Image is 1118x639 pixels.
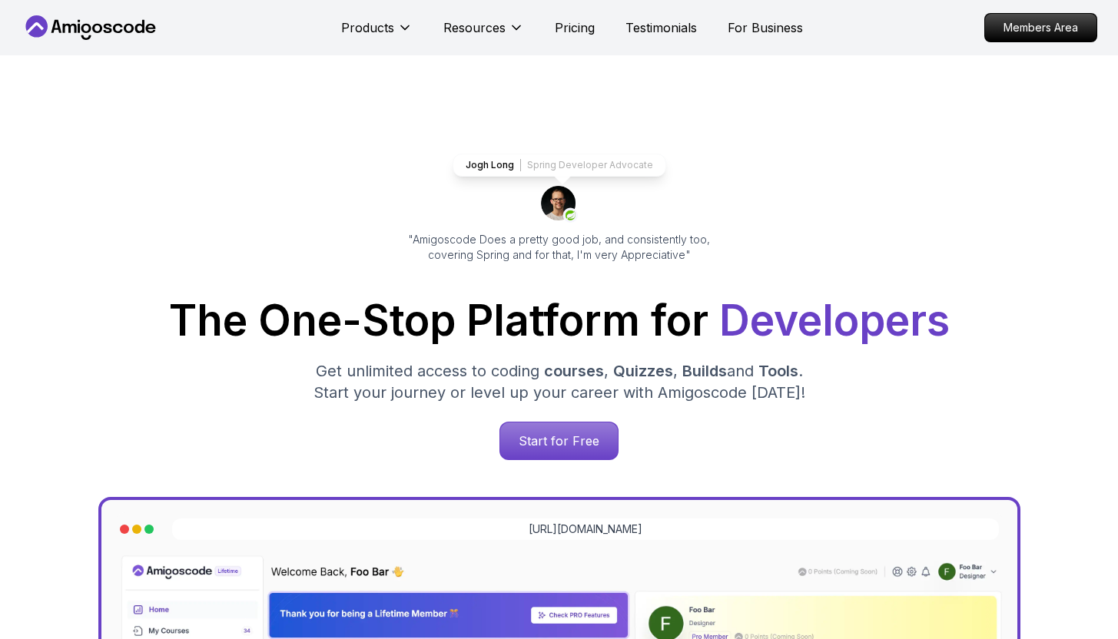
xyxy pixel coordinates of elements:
[301,360,818,403] p: Get unlimited access to coding , , and . Start your journey or level up your career with Amigosco...
[682,362,727,380] span: Builds
[466,159,514,171] p: Jogh Long
[541,186,578,223] img: josh long
[443,18,506,37] p: Resources
[499,422,619,460] a: Start for Free
[34,300,1085,342] h1: The One-Stop Platform for
[544,362,604,380] span: courses
[341,18,413,49] button: Products
[984,13,1097,42] a: Members Area
[613,362,673,380] span: Quizzes
[500,422,618,459] p: Start for Free
[625,18,697,37] a: Testimonials
[555,18,595,37] a: Pricing
[719,295,950,346] span: Developers
[728,18,803,37] a: For Business
[758,362,798,380] span: Tools
[985,14,1096,41] p: Members Area
[527,159,653,171] p: Spring Developer Advocate
[443,18,524,49] button: Resources
[529,521,642,537] a: [URL][DOMAIN_NAME]
[341,18,394,37] p: Products
[387,232,732,263] p: "Amigoscode Does a pretty good job, and consistently too, covering Spring and for that, I'm very ...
